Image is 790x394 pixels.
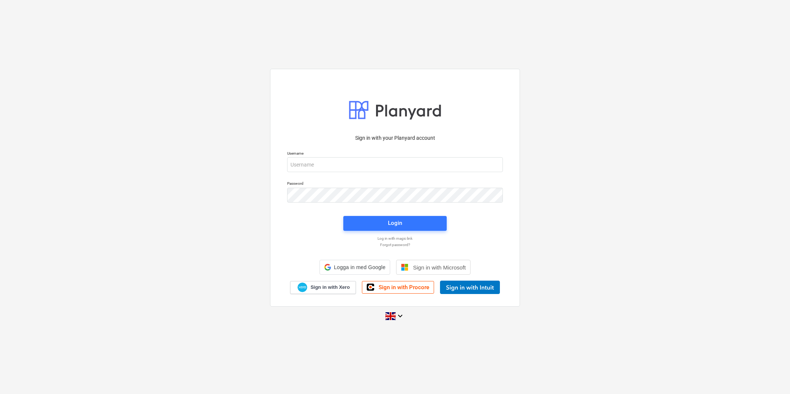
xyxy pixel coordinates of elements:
[287,151,503,157] p: Username
[379,284,429,291] span: Sign in with Procore
[298,282,307,293] img: Xero logo
[287,134,503,142] p: Sign in with your Planyard account
[287,157,503,172] input: Username
[413,264,466,271] span: Sign in with Microsoft
[283,236,507,241] a: Log in with magic link
[334,264,386,270] span: Logga in med Google
[283,242,507,247] a: Forgot password?
[388,218,402,228] div: Login
[401,264,408,271] img: Microsoft logo
[311,284,350,291] span: Sign in with Xero
[396,311,405,320] i: keyboard_arrow_down
[362,281,434,294] a: Sign in with Procore
[290,281,356,294] a: Sign in with Xero
[287,181,503,187] p: Password
[319,260,391,275] div: Logga in med Google
[343,216,447,231] button: Login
